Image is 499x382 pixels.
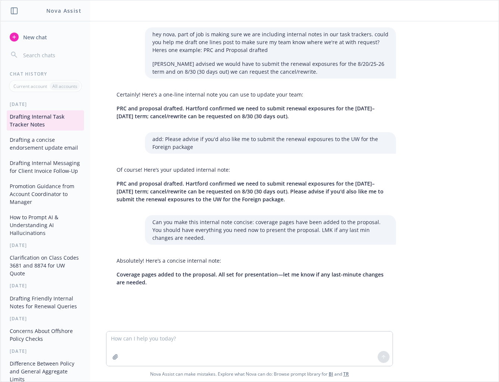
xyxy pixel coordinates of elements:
div: [DATE] [1,242,90,248]
span: Nova Assist can make mistakes. Explore what Nova can do: Browse prompt library for and [150,366,349,382]
p: hey nova, part of job is making sure we are including internal notes in our task trackers. could ... [152,30,388,54]
p: Can you make this internal note concise: coverage pages have been added to the proposal. You shou... [152,218,388,242]
p: [PERSON_NAME] advised we would have to submit the renewal exposures for the 8/20/25-26 term and o... [152,60,388,76]
button: Drafting Internal Task Tracker Notes [7,110,84,131]
p: Absolutely! Here’s a concise internal note: [117,257,388,265]
p: Certainly! Here’s a one-line internal note you can use to update your team: [117,91,388,98]
button: Drafting Internal Messaging for Client Invoice Follow-Up [7,157,84,177]
a: TR [343,371,349,377]
p: Of course! Here’s your updated internal note: [117,166,388,174]
a: BI [329,371,333,377]
h1: Nova Assist [46,7,81,15]
button: Concerns About Offshore Policy Checks [7,325,84,345]
button: Promotion Guidance from Account Coordinator to Manager [7,180,84,208]
button: Drafting Friendly Internal Notes for Renewal Queries [7,292,84,312]
div: [DATE] [1,348,90,354]
span: Coverage pages added to the proposal. All set for presentation—let me know if any last-minute cha... [117,271,384,286]
input: Search chats [22,50,81,60]
button: Clarification on Class Codes 3681 and 8874 for UW Quote [7,251,84,279]
span: New chat [22,33,47,41]
div: [DATE] [1,315,90,322]
span: PRC and proposal drafted. Hartford confirmed we need to submit renewal exposures for the [DATE]–[... [117,180,384,203]
p: All accounts [52,83,77,89]
button: New chat [7,30,84,44]
button: Drafting a concise endorsement update email [7,134,84,154]
div: [DATE] [1,101,90,107]
div: [DATE] [1,282,90,289]
div: Chat History [1,71,90,77]
button: How to Prompt AI & Understanding AI Hallucinations [7,211,84,239]
p: Current account [13,83,47,89]
span: PRC and proposal drafted. Hartford confirmed we need to submit renewal exposures for the [DATE]–[... [117,105,375,120]
p: add: Please advise if you'd also like me to submit the renewal exposures to the UW for the Foreig... [152,135,388,151]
